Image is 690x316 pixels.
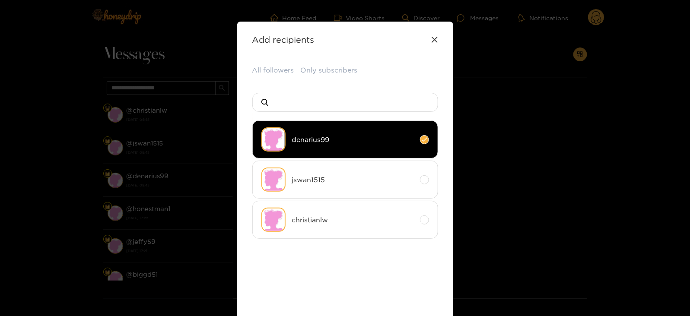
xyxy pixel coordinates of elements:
img: no-avatar.png [261,208,286,232]
img: no-avatar.png [261,127,286,152]
img: no-avatar.png [261,167,286,192]
strong: Add recipients [252,35,315,44]
span: christianlw [292,215,413,225]
button: Only subscribers [301,65,358,75]
span: jswan1515 [292,175,413,185]
span: denarius99 [292,135,413,145]
button: All followers [252,65,294,75]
